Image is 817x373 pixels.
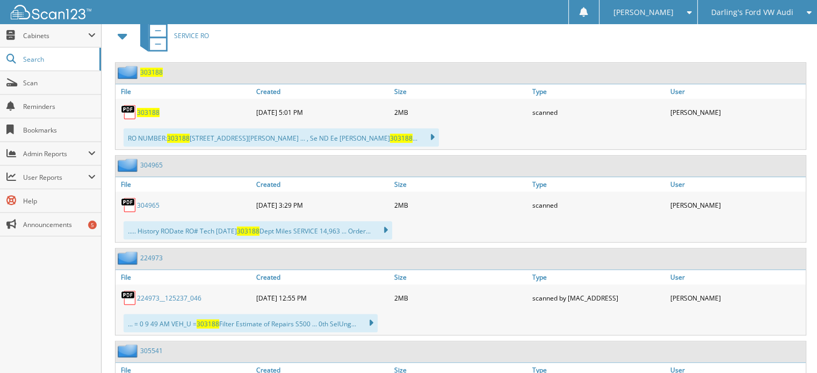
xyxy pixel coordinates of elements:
[530,194,668,216] div: scanned
[134,14,209,57] a: SERVICE RO
[392,101,530,123] div: 2MB
[254,194,392,216] div: [DATE] 3:29 PM
[23,31,88,40] span: Cabinets
[390,134,413,143] span: 303188
[392,194,530,216] div: 2MB
[167,134,190,143] span: 303188
[23,220,96,229] span: Announcements
[668,287,806,309] div: [PERSON_NAME]
[530,84,668,99] a: Type
[530,287,668,309] div: scanned by [MAC_ADDRESS]
[668,84,806,99] a: User
[392,270,530,284] a: Size
[23,173,88,182] span: User Reports
[711,9,793,16] span: Darling's Ford VW Audi
[118,158,140,172] img: folder2.png
[530,177,668,192] a: Type
[668,194,806,216] div: [PERSON_NAME]
[137,108,160,117] a: 303188
[118,251,140,265] img: folder2.png
[88,221,97,229] div: 5
[23,55,94,64] span: Search
[23,78,96,87] span: Scan
[137,201,160,210] a: 304965
[115,177,254,192] a: File
[197,319,219,328] span: 303188
[254,287,392,309] div: [DATE] 12:55 PM
[115,270,254,284] a: File
[140,253,163,262] a: 224973
[254,270,392,284] a: Created
[530,270,668,284] a: Type
[124,221,392,239] div: ..... History RODate RO# Tech [DATE] Dept Miles SERVICE 14,963 ... Order...
[392,287,530,309] div: 2MB
[254,177,392,192] a: Created
[118,344,140,357] img: folder2.png
[115,84,254,99] a: File
[237,226,259,236] span: 303188
[392,84,530,99] a: Size
[613,9,673,16] span: [PERSON_NAME]
[23,149,88,158] span: Admin Reports
[392,177,530,192] a: Size
[23,102,96,111] span: Reminders
[174,31,209,40] span: SERVICE RO
[11,5,91,19] img: scan123-logo-white.svg
[140,346,163,355] a: 305541
[118,65,140,79] img: folder2.png
[140,68,163,77] a: 303188
[23,126,96,135] span: Bookmarks
[668,177,806,192] a: User
[23,196,96,206] span: Help
[121,290,137,306] img: PDF.png
[668,101,806,123] div: [PERSON_NAME]
[140,160,163,170] a: 304965
[137,294,201,303] a: 224973__125237_046
[124,314,378,332] div: ... = 0 9 49 AM VEH_U = Filter Estimate of Repairs S500 ... 0th SelUng...
[254,101,392,123] div: [DATE] 5:01 PM
[668,270,806,284] a: User
[530,101,668,123] div: scanned
[124,128,439,147] div: RO NUMBER: [STREET_ADDRESS][PERSON_NAME] ... , Se ND Ee [PERSON_NAME] ...
[121,104,137,120] img: PDF.png
[121,197,137,213] img: PDF.png
[254,84,392,99] a: Created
